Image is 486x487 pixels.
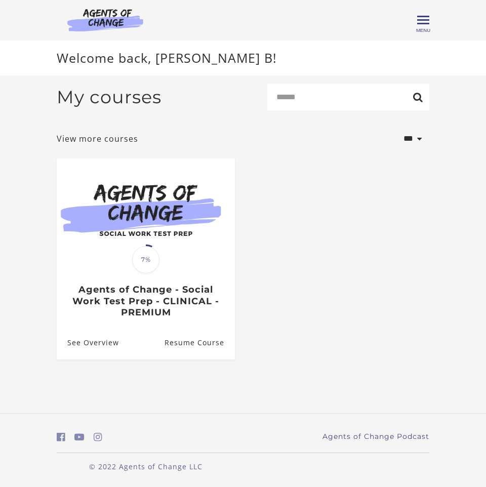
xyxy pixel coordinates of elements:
[57,87,161,108] h2: My courses
[57,461,235,472] p: © 2022 Agents of Change LLC
[74,432,85,442] i: https://www.youtube.com/c/AgentsofChangeTestPrepbyMeaganMitchell (Open in a new window)
[74,430,85,444] a: https://www.youtube.com/c/AgentsofChangeTestPrepbyMeaganMitchell (Open in a new window)
[416,27,430,33] span: Menu
[57,49,429,68] p: Welcome back, [PERSON_NAME] B!
[417,14,429,26] button: Toggle menu Menu
[94,430,102,444] a: https://www.instagram.com/agentsofchangeprep/ (Open in a new window)
[57,430,65,444] a: https://www.facebook.com/groups/aswbtestprep (Open in a new window)
[57,327,119,359] a: Agents of Change - Social Work Test Prep - CLINICAL - PREMIUM: See Overview
[57,432,65,442] i: https://www.facebook.com/groups/aswbtestprep (Open in a new window)
[67,284,224,318] h3: Agents of Change - Social Work Test Prep - CLINICAL - PREMIUM
[94,432,102,442] i: https://www.instagram.com/agentsofchangeprep/ (Open in a new window)
[165,327,235,359] a: Agents of Change - Social Work Test Prep - CLINICAL - PREMIUM: Resume Course
[132,246,159,273] span: 7%
[322,431,429,442] a: Agents of Change Podcast
[57,8,154,31] img: Agents of Change Logo
[57,133,138,145] a: View more courses
[417,19,429,21] span: Toggle menu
